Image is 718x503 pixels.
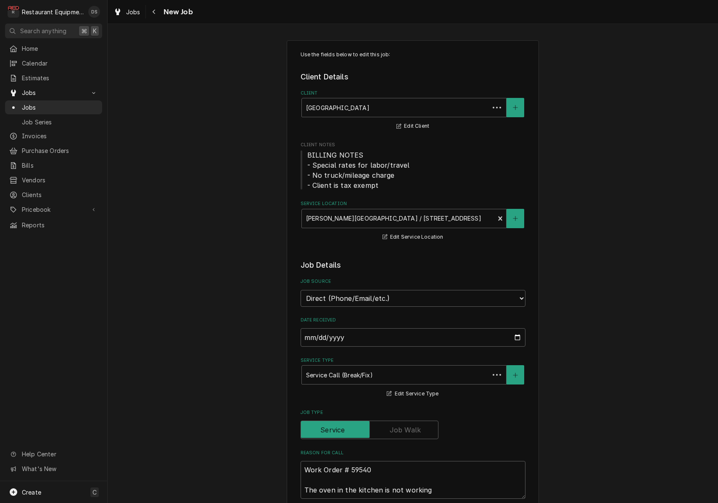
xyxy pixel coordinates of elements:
button: Create New Location [507,209,524,228]
span: Jobs [126,8,140,16]
a: Go to What's New [5,462,102,476]
svg: Create New Service [513,372,518,378]
a: Clients [5,188,102,202]
button: Edit Service Location [381,232,445,242]
span: ⌘ [81,26,87,35]
div: Restaurant Equipment Diagnostics [22,8,84,16]
span: Job Series [22,118,98,126]
div: Restaurant Equipment Diagnostics's Avatar [8,6,19,18]
span: Vendors [22,176,98,184]
a: Estimates [5,71,102,85]
div: Client Notes [301,142,525,190]
span: Pricebook [22,205,85,214]
span: BILLING NOTES - Special rates for labor/travel - No truck/mileage charge - Client is tax exempt [307,151,410,190]
a: Go to Help Center [5,447,102,461]
a: Purchase Orders [5,144,102,158]
textarea: Work Order # 59540 The oven in the kitchen is not working [301,461,525,499]
a: Job Series [5,115,102,129]
span: Invoices [22,132,98,140]
input: yyyy-mm-dd [301,328,525,347]
button: Edit Client [395,121,430,132]
label: Client [301,90,525,97]
span: Jobs [22,103,98,112]
span: Client Notes [301,150,525,190]
div: Client [301,90,525,132]
legend: Client Details [301,71,525,82]
div: R [8,6,19,18]
span: New Job [161,6,193,18]
span: Help Center [22,450,97,458]
div: Service Location [301,200,525,242]
label: Service Type [301,357,525,364]
span: Estimates [22,74,98,82]
a: Jobs [110,5,144,19]
span: Search anything [20,26,66,35]
p: Use the fields below to edit this job: [301,51,525,58]
span: C [92,488,97,497]
span: Home [22,44,98,53]
button: Create New Service [507,365,524,384]
span: Purchase Orders [22,146,98,155]
span: Bills [22,161,98,170]
label: Date Received [301,317,525,324]
svg: Create New Client [513,105,518,111]
a: Go to Jobs [5,86,102,100]
div: Derek Stewart's Avatar [88,6,100,18]
div: Job Source [301,278,525,306]
span: Calendar [22,59,98,68]
div: Reason For Call [301,450,525,499]
span: Reports [22,221,98,229]
span: Client Notes [301,142,525,148]
span: K [93,26,97,35]
label: Job Source [301,278,525,285]
button: Edit Service Type [385,389,440,399]
div: Service Type [301,357,525,399]
label: Reason For Call [301,450,525,456]
a: Invoices [5,129,102,143]
a: Calendar [5,56,102,70]
svg: Create New Location [513,216,518,221]
a: Bills [5,158,102,172]
span: Create [22,489,41,496]
span: Jobs [22,88,85,97]
a: Go to Pricebook [5,203,102,216]
button: Navigate back [148,5,161,18]
div: Date Received [301,317,525,347]
span: What's New [22,464,97,473]
a: Vendors [5,173,102,187]
a: Reports [5,218,102,232]
button: Search anything⌘K [5,24,102,38]
label: Job Type [301,409,525,416]
legend: Job Details [301,260,525,271]
span: Clients [22,190,98,199]
div: DS [88,6,100,18]
div: Job Type [301,409,525,439]
label: Service Location [301,200,525,207]
a: Home [5,42,102,55]
button: Create New Client [507,98,524,117]
a: Jobs [5,100,102,114]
